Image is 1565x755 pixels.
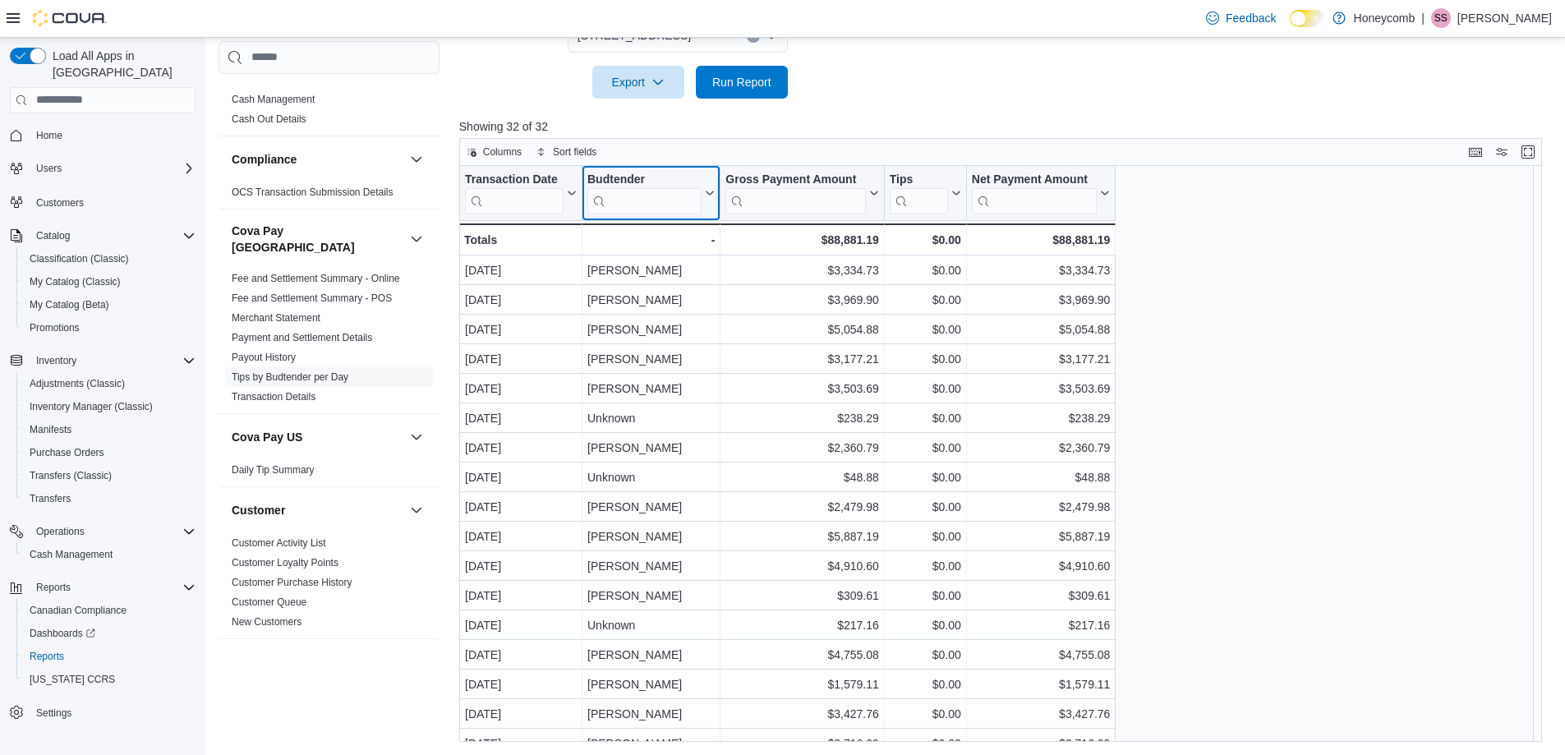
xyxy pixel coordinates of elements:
[23,601,133,620] a: Canadian Compliance
[23,249,136,269] a: Classification (Classic)
[725,230,878,250] div: $88,881.19
[725,173,865,188] div: Gross Payment Amount
[23,670,122,689] a: [US_STATE] CCRS
[232,186,394,198] a: OCS Transaction Submission Details
[587,615,715,635] div: Unknown
[972,615,1111,635] div: $217.16
[232,94,315,105] a: Cash Management
[890,173,961,214] button: Tips
[465,379,577,398] div: [DATE]
[3,157,202,180] button: Users
[232,292,392,305] span: Fee and Settlement Summary - POS
[36,196,84,209] span: Customers
[232,223,403,256] button: Cova Pay [GEOGRAPHIC_DATA]
[30,446,104,459] span: Purchase Orders
[725,438,878,458] div: $2,360.79
[1354,8,1415,28] p: Honeycomb
[16,372,202,395] button: Adjustments (Classic)
[16,270,202,293] button: My Catalog (Classic)
[30,275,121,288] span: My Catalog (Classic)
[972,230,1111,250] div: $88,881.19
[465,674,577,694] div: [DATE]
[972,586,1111,605] div: $309.61
[587,438,715,458] div: [PERSON_NAME]
[23,420,196,440] span: Manifests
[30,522,91,541] button: Operations
[30,191,196,212] span: Customers
[890,527,961,546] div: $0.00
[16,543,202,566] button: Cash Management
[1431,8,1451,28] div: Silena Sparrow
[219,269,440,413] div: Cova Pay [GEOGRAPHIC_DATA]
[3,349,202,372] button: Inventory
[465,173,564,214] div: Transaction Date
[890,320,961,339] div: $0.00
[232,391,315,403] a: Transaction Details
[407,427,426,447] button: Cova Pay US
[30,627,95,640] span: Dashboards
[23,545,119,564] a: Cash Management
[36,354,76,367] span: Inventory
[23,443,196,463] span: Purchase Orders
[232,596,306,609] span: Customer Queue
[30,702,196,723] span: Settings
[407,57,426,76] button: Cash Management
[232,352,296,363] a: Payout History
[23,545,196,564] span: Cash Management
[16,487,202,510] button: Transfers
[587,320,715,339] div: [PERSON_NAME]
[972,349,1111,369] div: $3,177.21
[30,578,77,597] button: Reports
[465,260,577,280] div: [DATE]
[232,463,315,476] span: Daily Tip Summary
[232,502,285,518] h3: Customer
[465,645,577,665] div: [DATE]
[30,193,90,213] a: Customers
[36,229,70,242] span: Catalog
[587,173,702,214] div: Budtender
[725,704,878,724] div: $3,427.76
[530,142,603,162] button: Sort fields
[587,586,715,605] div: [PERSON_NAME]
[232,557,338,569] a: Customer Loyalty Points
[972,173,1111,214] button: Net Payment Amount
[890,615,961,635] div: $0.00
[725,379,878,398] div: $3,503.69
[464,230,577,250] div: Totals
[16,293,202,316] button: My Catalog (Beta)
[23,374,131,394] a: Adjustments (Classic)
[3,190,202,214] button: Customers
[587,674,715,694] div: [PERSON_NAME]
[890,230,961,250] div: $0.00
[890,290,961,310] div: $0.00
[972,674,1111,694] div: $1,579.11
[23,489,196,509] span: Transfers
[30,522,196,541] span: Operations
[890,379,961,398] div: $0.00
[407,229,426,249] button: Cova Pay [GEOGRAPHIC_DATA]
[1518,142,1538,162] button: Enter fullscreen
[696,66,788,99] button: Run Report
[972,734,1111,753] div: $3,716.09
[587,173,702,188] div: Budtender
[23,670,196,689] span: Washington CCRS
[23,295,116,315] a: My Catalog (Beta)
[30,492,71,505] span: Transfers
[465,408,577,428] div: [DATE]
[587,645,715,665] div: [PERSON_NAME]
[23,624,102,643] a: Dashboards
[587,230,715,250] div: -
[30,604,127,617] span: Canadian Compliance
[890,438,961,458] div: $0.00
[232,616,301,628] a: New Customers
[972,290,1111,310] div: $3,969.90
[1466,142,1485,162] button: Keyboard shortcuts
[36,581,71,594] span: Reports
[23,272,196,292] span: My Catalog (Classic)
[465,173,577,214] button: Transaction Date
[1421,8,1425,28] p: |
[3,520,202,543] button: Operations
[30,226,76,246] button: Catalog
